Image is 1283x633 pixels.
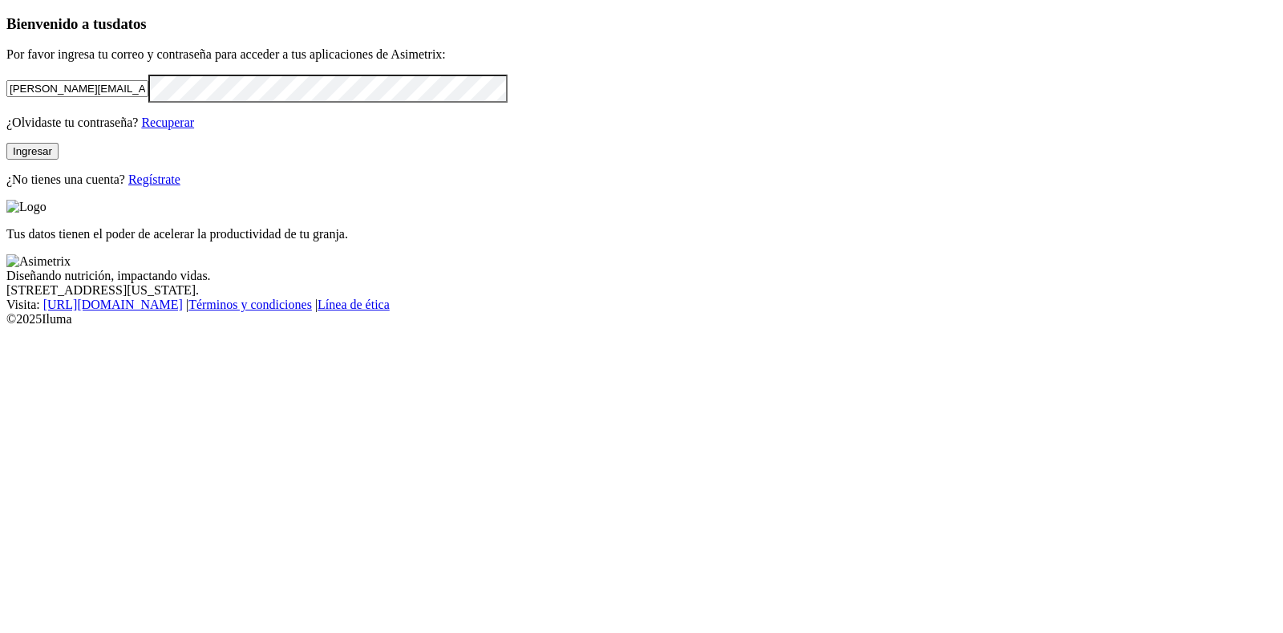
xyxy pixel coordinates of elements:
input: Tu correo [6,80,148,97]
div: [STREET_ADDRESS][US_STATE]. [6,283,1277,298]
span: datos [112,15,147,32]
button: Ingresar [6,143,59,160]
a: Términos y condiciones [188,298,312,311]
p: Tus datos tienen el poder de acelerar la productividad de tu granja. [6,227,1277,241]
p: Por favor ingresa tu correo y contraseña para acceder a tus aplicaciones de Asimetrix: [6,47,1277,62]
div: Diseñando nutrición, impactando vidas. [6,269,1277,283]
div: © 2025 Iluma [6,312,1277,327]
a: Recuperar [141,116,194,129]
img: Logo [6,200,47,214]
a: Regístrate [128,172,180,186]
a: Línea de ética [318,298,390,311]
h3: Bienvenido a tus [6,15,1277,33]
p: ¿No tienes una cuenta? [6,172,1277,187]
img: Asimetrix [6,254,71,269]
div: Visita : | | [6,298,1277,312]
a: [URL][DOMAIN_NAME] [43,298,183,311]
p: ¿Olvidaste tu contraseña? [6,116,1277,130]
